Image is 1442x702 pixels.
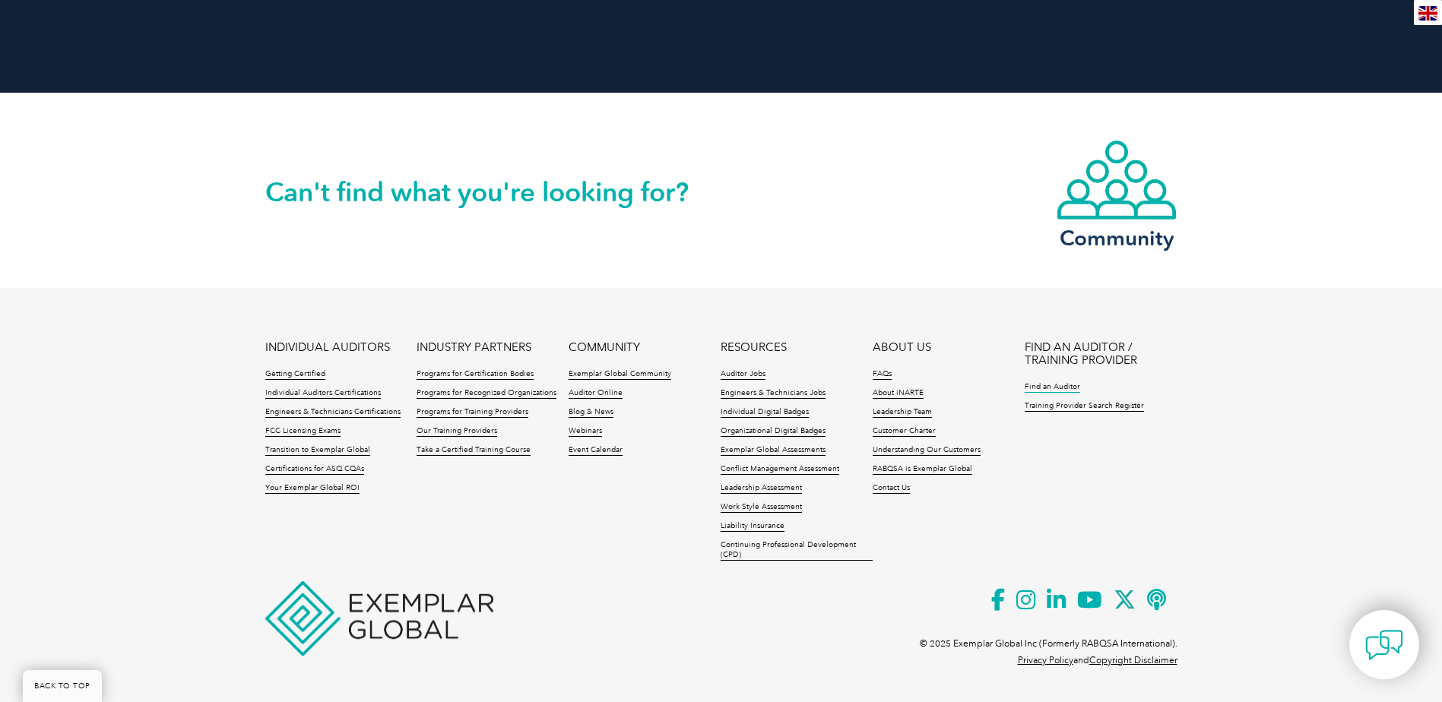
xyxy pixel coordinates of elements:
[873,369,892,380] a: FAQs
[1365,626,1403,664] img: contact-chat.png
[721,407,809,418] a: Individual Digital Badges
[265,445,370,456] a: Transition to Exemplar Global
[1018,652,1177,669] p: and
[873,445,981,456] a: Understanding Our Customers
[417,369,534,380] a: Programs for Certification Bodies
[417,407,528,418] a: Programs for Training Providers
[873,426,936,437] a: Customer Charter
[721,341,787,354] a: RESOURCES
[265,581,493,656] img: Exemplar Global
[873,483,910,494] a: Contact Us
[569,426,602,437] a: Webinars
[721,483,802,494] a: Leadership Assessment
[265,388,381,399] a: Individual Auditors Certifications
[417,426,497,437] a: Our Training Providers
[265,464,364,475] a: Certifications for ASQ CQAs
[265,180,721,204] h2: Can't find what you're looking for?
[23,670,102,702] a: BACK TO TOP
[721,464,839,475] a: Conflict Management Assessment
[873,407,932,418] a: Leadership Team
[873,388,924,399] a: About iNARTE
[569,445,623,456] a: Event Calendar
[1418,6,1437,21] img: en
[265,369,325,380] a: Getting Certified
[873,464,972,475] a: RABQSA is Exemplar Global
[569,407,613,418] a: Blog & News
[569,369,671,380] a: Exemplar Global Community
[873,341,931,354] a: ABOUT US
[721,445,826,456] a: Exemplar Global Assessments
[721,388,826,399] a: Engineers & Technicians Jobs
[920,635,1177,652] p: © 2025 Exemplar Global Inc (Formerly RABQSA International).
[721,502,802,513] a: Work Style Assessment
[417,445,531,456] a: Take a Certified Training Course
[721,369,765,380] a: Auditor Jobs
[1089,655,1177,666] a: Copyright Disclaimer
[265,341,390,354] a: INDIVIDUAL AUDITORS
[417,341,531,354] a: INDUSTRY PARTNERS
[1025,382,1080,393] a: Find an Auditor
[265,483,360,494] a: Your Exemplar Global ROI
[569,388,623,399] a: Auditor Online
[1056,139,1177,221] img: icon-community.webp
[265,426,341,437] a: FCC Licensing Exams
[1056,139,1177,248] a: Community
[1025,401,1144,412] a: Training Provider Search Register
[417,388,556,399] a: Programs for Recognized Organizations
[1056,229,1177,248] h3: Community
[721,540,873,561] a: Continuing Professional Development (CPD)
[569,341,640,354] a: COMMUNITY
[1025,341,1177,367] a: FIND AN AUDITOR / TRAINING PROVIDER
[721,521,784,532] a: Liability Insurance
[265,407,401,418] a: Engineers & Technicians Certifications
[1018,655,1073,666] a: Privacy Policy
[721,426,826,437] a: Organizational Digital Badges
